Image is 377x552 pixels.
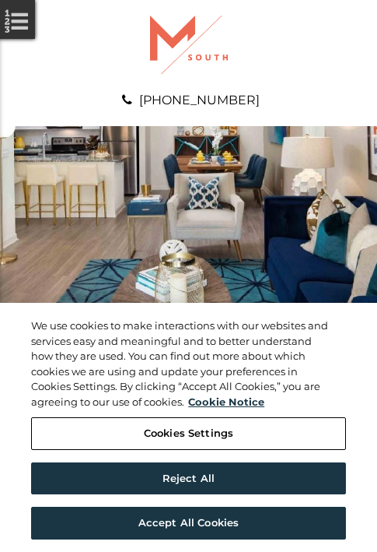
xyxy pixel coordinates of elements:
div: We use cookies to make interactions with our websites and services easy and meaningful and to bet... [31,318,329,410]
button: Accept All Cookies [31,507,346,540]
a: More information about your privacy [188,396,264,408]
a: [PHONE_NUMBER] [139,93,260,107]
img: A graphic with a red M and the word SOUTH. [150,16,228,74]
button: Reject All [31,462,346,495]
button: Cookies Settings [31,417,346,450]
